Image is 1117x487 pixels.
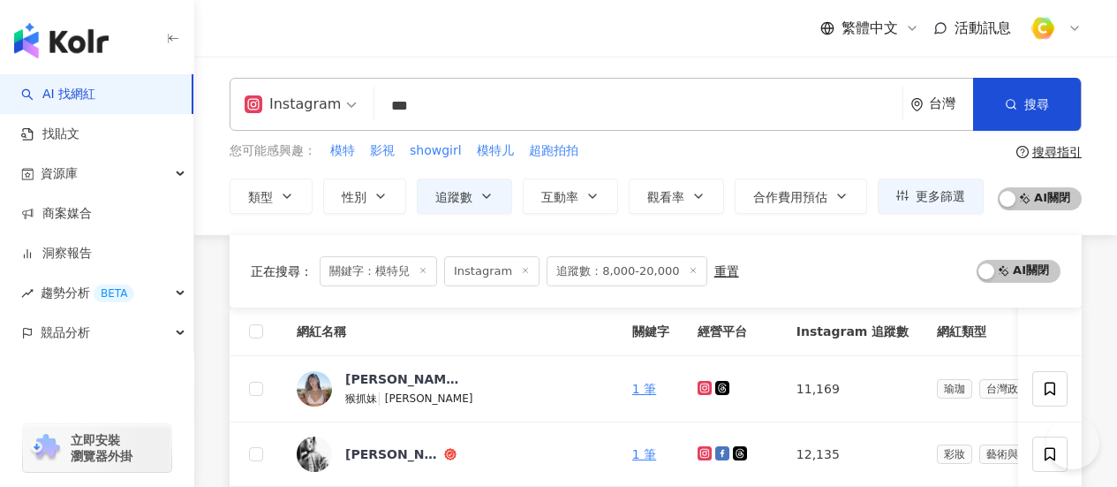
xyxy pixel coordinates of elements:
[28,434,63,462] img: chrome extension
[842,19,898,38] span: 繁體中文
[753,190,827,204] span: 合作費用預估
[910,98,924,111] span: environment
[41,313,90,353] span: 競品分析
[409,141,463,161] button: showgirl
[1032,145,1082,159] div: 搜尋指引
[541,190,578,204] span: 互動率
[377,391,385,405] span: |
[323,179,406,214] button: 性別
[345,370,460,388] div: [PERSON_NAME]
[417,179,512,214] button: 追蹤數
[683,308,782,356] th: 經營平台
[71,432,132,464] span: 立即安裝 瀏覽器外掛
[385,392,473,405] span: [PERSON_NAME]
[21,245,92,263] a: 洞察報告
[21,205,92,223] a: 商案媒合
[369,141,396,161] button: 影視
[973,78,1081,131] button: 搜尋
[1046,416,1099,469] iframe: Help Scout Beacon - Open
[345,445,441,463] div: [PERSON_NAME][PERSON_NAME]
[979,445,1046,464] span: 藝術與娛樂
[14,23,109,58] img: logo
[297,437,604,472] a: KOL Avatar[PERSON_NAME][PERSON_NAME]
[528,141,579,161] button: 超跑拍拍
[342,190,366,204] span: 性別
[297,370,604,407] a: KOL Avatar[PERSON_NAME]猴抓妹|[PERSON_NAME]
[248,190,273,204] span: 類型
[937,445,972,464] span: 彩妝
[330,142,355,160] span: 模特
[297,437,332,472] img: KOL Avatar
[735,179,867,214] button: 合作費用預估
[23,424,171,472] a: chrome extension立即安裝 瀏覽器外掛
[435,190,472,204] span: 追蹤數
[955,19,1011,36] span: 活動訊息
[230,179,313,214] button: 類型
[618,308,683,356] th: 關鍵字
[878,179,984,214] button: 更多篩選
[410,142,462,160] span: showgirl
[929,96,973,111] div: 台灣
[782,356,923,422] td: 11,169
[21,287,34,300] span: rise
[523,179,618,214] button: 互動率
[979,379,1036,399] span: 台灣政治
[251,264,313,278] span: 正在搜尋 ：
[41,273,134,313] span: 趨勢分析
[782,422,923,487] td: 12,135
[1016,146,1029,158] span: question-circle
[230,142,316,160] span: 您可能感興趣：
[444,256,540,286] span: Instagram
[916,189,965,203] span: 更多篩選
[477,142,514,160] span: 模特儿
[782,308,923,356] th: Instagram 追蹤數
[937,379,972,399] span: 瑜珈
[283,308,618,356] th: 網紅名稱
[94,285,134,302] div: BETA
[1026,11,1060,45] img: %E6%96%B9%E5%BD%A2%E7%B4%94.png
[297,371,332,407] img: KOL Avatar
[345,392,377,405] span: 猴抓妹
[476,141,515,161] button: 模特儿
[632,382,656,396] a: 1 筆
[529,142,578,160] span: 超跑拍拍
[320,256,437,286] span: 關鍵字：模特兒
[370,142,395,160] span: 影視
[245,90,341,118] div: Instagram
[1024,97,1049,111] span: 搜尋
[632,447,656,461] a: 1 筆
[41,154,78,194] span: 資源庫
[547,256,706,286] span: 追蹤數：8,000-20,000
[629,179,724,214] button: 觀看率
[21,126,79,143] a: 找貼文
[647,190,684,204] span: 觀看率
[329,141,356,161] button: 模特
[714,264,739,278] div: 重置
[21,86,95,103] a: searchAI 找網紅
